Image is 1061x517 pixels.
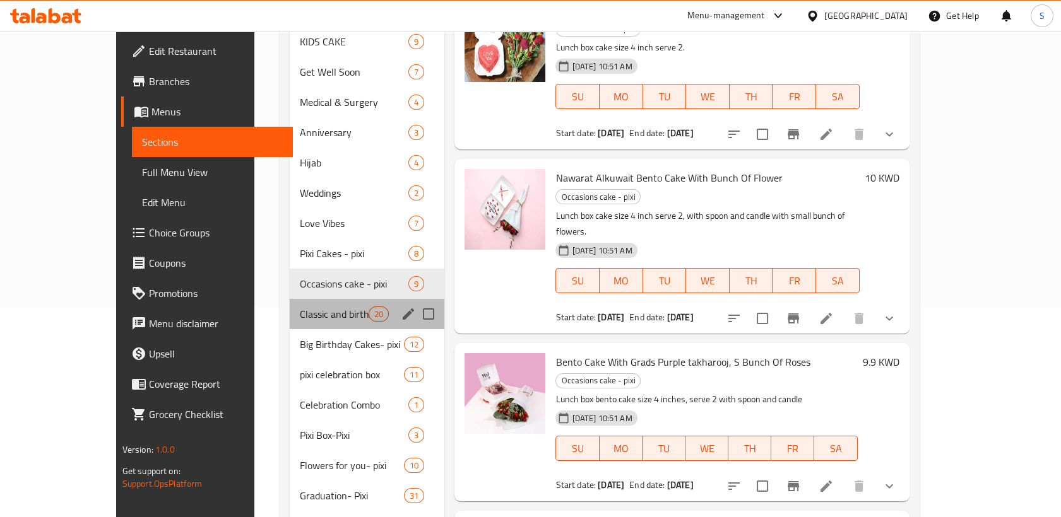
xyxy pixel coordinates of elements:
[686,268,730,293] button: WE
[874,303,904,334] button: show more
[132,157,293,187] a: Full Menu View
[290,450,444,480] div: Flowers for you- pixi10
[643,84,687,109] button: TU
[600,84,643,109] button: MO
[719,303,749,334] button: sort-choices
[691,88,725,106] span: WE
[404,488,424,503] div: items
[643,268,687,293] button: TU
[555,477,596,493] span: Start date:
[405,369,424,381] span: 11
[290,299,444,329] div: Classic and birthday Cake- pixi20edit
[300,427,408,443] span: Pixi Box-Pixi
[816,268,860,293] button: SA
[300,34,408,49] span: KIDS CAKE
[409,36,424,48] span: 9
[771,436,814,461] button: FR
[865,169,899,187] h6: 10 KWD
[142,165,283,180] span: Full Menu View
[300,155,408,170] span: Hijab
[555,436,599,461] button: SU
[605,439,637,458] span: MO
[685,436,728,461] button: WE
[465,1,545,82] img: Red Heart I Love You Cake With Small Bunch Of Roses
[648,88,682,106] span: TU
[149,346,283,361] span: Upsell
[555,373,641,388] div: Occasions cake - pixi
[719,471,749,501] button: sort-choices
[290,87,444,117] div: Medical & Surgery4
[300,64,408,79] span: Get Well Soon
[605,272,638,290] span: MO
[300,488,404,503] div: Graduation- Pixi
[408,246,424,261] div: items
[778,88,811,106] span: FR
[290,480,444,511] div: Graduation- Pixi31
[290,57,444,87] div: Get Well Soon7
[691,439,723,458] span: WE
[749,121,776,148] span: Select to update
[290,208,444,238] div: Love Vibes7
[405,460,424,472] span: 10
[142,134,283,149] span: Sections
[121,308,293,339] a: Menu disclaimer
[814,436,857,461] button: SA
[555,189,641,204] div: Occasions cake - pixi
[719,119,749,149] button: sort-choices
[629,125,665,141] span: End date:
[882,311,897,326] svg: Show Choices
[408,34,424,49] div: items
[409,429,424,441] span: 3
[819,127,834,142] a: Edit menu item
[369,308,388,320] span: 20
[735,88,768,106] span: TH
[555,168,782,187] span: Nawarat Alkuwait Bento Cake With Bunch Of Flower
[600,436,643,461] button: MO
[149,376,283,392] span: Coverage Report
[629,309,665,325] span: End date:
[555,40,859,55] p: Lunch box cake size 4 inch serve 2.
[598,309,624,325] b: [DATE]
[648,272,682,290] span: TU
[567,412,637,424] span: [DATE] 10:51 AM
[643,436,685,461] button: TU
[735,272,768,290] span: TH
[404,458,424,473] div: items
[778,471,809,501] button: Branch-specific-item
[290,178,444,208] div: Weddings2
[776,439,809,458] span: FR
[844,471,874,501] button: delete
[667,477,694,493] b: [DATE]
[408,427,424,443] div: items
[465,169,545,250] img: Nawarat Alkuwait Bento Cake With Bunch Of Flower
[300,246,408,261] span: Pixi Cakes - pixi
[300,276,408,291] span: Occasions cake - pixi
[409,157,424,169] span: 4
[733,439,766,458] span: TH
[300,367,404,382] span: pixi celebration box
[555,208,859,240] p: Lunch box cake size 4 inch serve 2, with spoon and candle with small bunch of flowers.
[300,306,369,322] span: Classic and birthday Cake- pixi
[555,309,596,325] span: Start date:
[409,66,424,78] span: 7
[778,119,809,149] button: Branch-specific-item
[300,185,408,200] div: Weddings
[600,268,643,293] button: MO
[821,88,855,106] span: SA
[300,216,408,231] span: Love Vibes
[882,127,897,142] svg: Show Choices
[561,88,595,106] span: SU
[1040,9,1045,23] span: S
[149,286,283,301] span: Promotions
[409,187,424,199] span: 2
[399,305,418,323] button: edit
[300,125,408,140] div: Anniversary
[409,96,424,108] span: 4
[409,278,424,290] span: 9
[687,8,765,23] div: Menu-management
[667,125,694,141] b: [DATE]
[300,397,408,412] div: Celebration Combo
